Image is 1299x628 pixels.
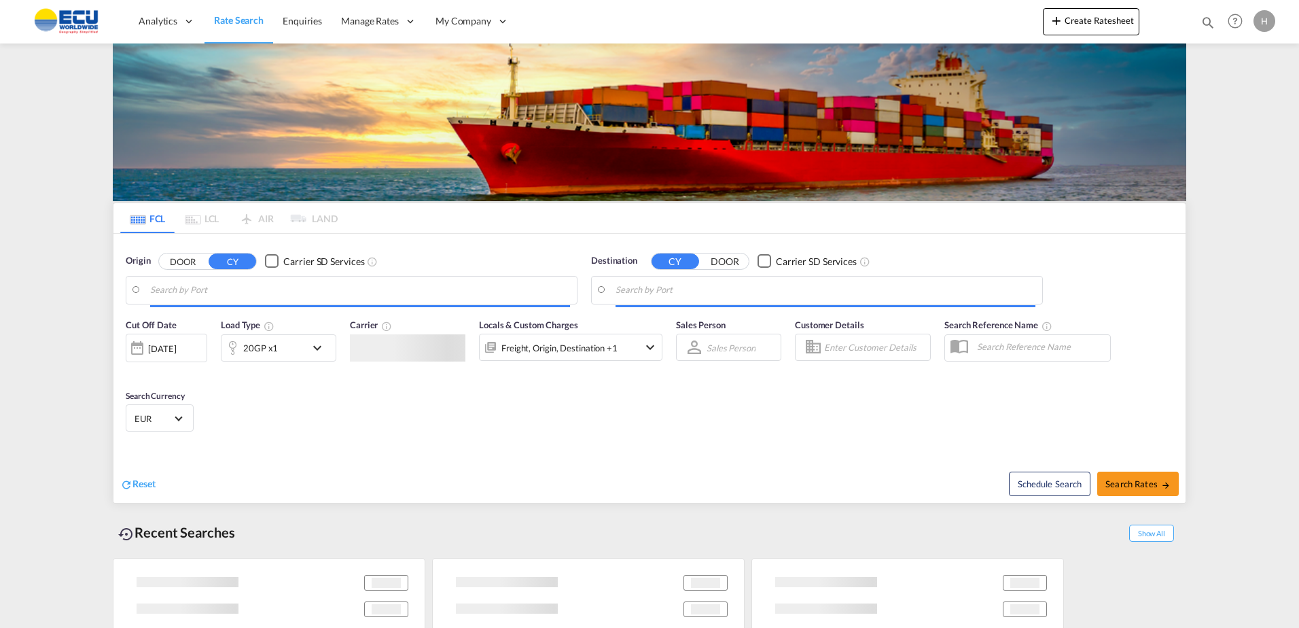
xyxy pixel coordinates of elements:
span: My Company [435,14,491,28]
md-icon: icon-chevron-down [309,340,332,356]
md-icon: icon-plus 400-fg [1048,12,1065,29]
md-icon: The selected Trucker/Carrierwill be displayed in the rate results If the rates are from another f... [381,321,392,332]
md-icon: icon-information-outline [264,321,274,332]
div: Freight Origin Destination Factory Stuffing [501,338,618,357]
md-icon: icon-refresh [120,478,132,491]
div: 20GP x1icon-chevron-down [221,334,336,362]
div: icon-magnify [1200,15,1215,35]
div: H [1253,10,1275,32]
button: CY [652,254,699,269]
span: Sales Person [676,319,726,330]
md-tab-item: FCL [120,203,175,233]
button: CY [209,254,256,269]
md-select: Sales Person [705,338,757,357]
div: [DATE] [126,334,207,362]
input: Search by Port [150,280,570,300]
span: Destination [591,254,637,268]
span: Origin [126,254,150,268]
md-icon: icon-chevron-down [642,339,658,355]
md-icon: icon-magnify [1200,15,1215,30]
span: Search Currency [126,391,185,401]
span: Analytics [139,14,177,28]
div: Carrier SD Services [283,255,364,268]
button: Search Ratesicon-arrow-right [1097,472,1179,496]
button: Note: By default Schedule search will only considerorigin ports, destination ports and cut off da... [1009,472,1090,496]
div: Carrier SD Services [776,255,857,268]
span: EUR [135,413,173,425]
span: Reset [132,478,156,489]
md-checkbox: Checkbox No Ink [265,254,364,268]
md-icon: icon-arrow-right [1161,481,1171,490]
div: 20GP x1 [243,338,278,357]
span: Locals & Custom Charges [479,319,578,330]
md-select: Select Currency: € EUREuro [133,408,186,428]
span: Enquiries [283,15,322,27]
span: Cut Off Date [126,319,177,330]
span: Rate Search [214,14,264,26]
button: DOOR [159,254,207,269]
md-icon: icon-backup-restore [118,526,135,542]
span: Customer Details [795,319,864,330]
md-pagination-wrapper: Use the left and right arrow keys to navigate between tabs [120,203,338,233]
span: Carrier [350,319,392,330]
span: Help [1224,10,1247,33]
input: Search by Port [616,280,1035,300]
span: Manage Rates [341,14,399,28]
md-checkbox: Checkbox No Ink [758,254,857,268]
input: Enter Customer Details [824,337,926,357]
img: LCL+%26+FCL+BACKGROUND.png [113,43,1186,201]
md-icon: Unchecked: Search for CY (Container Yard) services for all selected carriers.Checked : Search for... [367,256,378,267]
div: Recent Searches [113,517,241,548]
span: Load Type [221,319,274,330]
button: icon-plus 400-fgCreate Ratesheet [1043,8,1139,35]
md-icon: Your search will be saved by the below given name [1042,321,1052,332]
span: Search Rates [1105,478,1171,489]
span: Show All [1129,525,1174,542]
button: DOOR [701,254,749,269]
div: Freight Origin Destination Factory Stuffingicon-chevron-down [479,334,662,361]
div: icon-refreshReset [120,477,156,492]
div: Help [1224,10,1253,34]
md-datepicker: Select [126,361,136,379]
img: 6cccb1402a9411edb762cf9624ab9cda.png [20,6,112,37]
input: Search Reference Name [970,336,1110,357]
div: Origin DOOR CY Checkbox No InkUnchecked: Search for CY (Container Yard) services for all selected... [113,234,1186,503]
div: [DATE] [148,343,176,355]
span: Search Reference Name [944,319,1052,330]
md-icon: Unchecked: Search for CY (Container Yard) services for all selected carriers.Checked : Search for... [859,256,870,267]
